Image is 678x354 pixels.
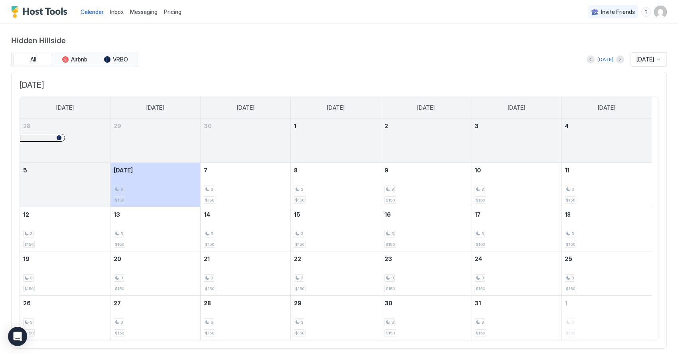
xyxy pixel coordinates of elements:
span: [DATE] [598,104,615,111]
a: Friday [500,97,533,119]
a: Thursday [409,97,443,119]
a: October 12, 2025 [20,207,110,222]
span: 20 [114,255,121,262]
span: 8 [294,167,298,174]
a: October 15, 2025 [291,207,380,222]
td: October 14, 2025 [201,207,291,251]
span: 14 [204,211,210,218]
a: September 29, 2025 [110,119,200,133]
span: $150 [24,242,34,247]
span: 21 [204,255,210,262]
a: November 1, 2025 [562,296,652,310]
td: October 21, 2025 [201,251,291,296]
button: [DATE] [596,55,615,64]
span: [DATE] [508,104,525,111]
span: $150 [115,198,124,203]
a: October 1, 2025 [291,119,380,133]
span: 10 [475,167,481,174]
span: 3 [481,187,484,192]
span: 3 [30,231,32,236]
span: $150 [295,330,304,336]
span: 3 [301,320,303,325]
span: $150 [205,198,214,203]
div: tab-group [11,52,138,67]
span: $150 [24,286,34,291]
span: 3 [572,187,574,192]
button: All [13,54,53,65]
td: October 1, 2025 [291,119,381,163]
a: October 18, 2025 [562,207,652,222]
a: Saturday [590,97,623,119]
td: October 22, 2025 [291,251,381,296]
a: October 28, 2025 [201,296,290,310]
span: $150 [295,198,304,203]
td: October 13, 2025 [110,207,200,251]
span: $150 [386,198,395,203]
td: October 6, 2025 [110,163,200,207]
span: 3 [572,231,574,236]
span: 31 [475,300,481,307]
span: 22 [294,255,301,262]
a: October 3, 2025 [471,119,561,133]
span: $160 [476,286,485,291]
span: 29 [114,123,121,129]
span: Hidden Hillside [11,34,667,45]
span: 3 [475,123,479,129]
span: 29 [294,300,302,307]
a: October 26, 2025 [20,296,110,310]
span: 12 [23,211,29,218]
span: Calendar [81,8,104,15]
a: October 16, 2025 [381,207,471,222]
a: Calendar [81,8,104,16]
span: 2 [384,123,388,129]
span: 27 [114,300,121,307]
a: October 24, 2025 [471,251,561,266]
a: October 23, 2025 [381,251,471,266]
td: October 12, 2025 [20,207,110,251]
span: 3 [481,320,484,325]
a: October 17, 2025 [471,207,561,222]
span: 15 [294,211,300,218]
span: 18 [565,211,571,218]
span: 3 [572,275,574,281]
div: [DATE] [597,56,613,63]
td: October 5, 2025 [20,163,110,207]
span: 3 [391,187,394,192]
span: $150 [295,242,304,247]
span: 30 [384,300,392,307]
a: Wednesday [319,97,353,119]
a: October 5, 2025 [20,163,110,178]
span: 4 [565,123,569,129]
td: October 19, 2025 [20,251,110,296]
span: [DATE] [146,104,164,111]
span: 17 [475,211,481,218]
td: October 9, 2025 [381,163,471,207]
span: Messaging [130,8,158,15]
a: September 30, 2025 [201,119,290,133]
a: Host Tools Logo [11,6,71,18]
a: October 30, 2025 [381,296,471,310]
a: October 14, 2025 [201,207,290,222]
span: 3 [391,320,394,325]
a: September 28, 2025 [20,119,110,133]
span: $150 [295,286,304,291]
div: Open Intercom Messenger [8,327,27,346]
td: October 31, 2025 [471,296,561,340]
button: Airbnb [55,54,95,65]
span: $150 [205,242,214,247]
span: [DATE] [637,56,654,63]
span: 23 [384,255,392,262]
span: 3 [481,275,484,281]
span: 3 [30,320,32,325]
span: 16 [384,211,391,218]
span: 3 [211,231,213,236]
a: October 25, 2025 [562,251,652,266]
td: October 4, 2025 [562,119,652,163]
span: 30 [204,123,212,129]
span: Airbnb [71,56,87,63]
span: 24 [475,255,482,262]
span: $160 [476,242,485,247]
span: 3 [120,275,123,281]
span: $160 [566,242,575,247]
span: 9 [384,167,388,174]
